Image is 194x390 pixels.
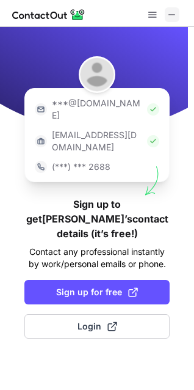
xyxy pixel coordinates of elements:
[52,97,142,122] p: ***@[DOMAIN_NAME]
[35,161,47,173] img: https://contactout.com/extension/app/static/media/login-phone-icon.bacfcb865e29de816d437549d7f4cb...
[12,7,85,22] img: ContactOut v5.3.10
[24,197,170,241] h1: Sign up to get [PERSON_NAME]’s contact details (it’s free!)
[77,320,117,333] span: Login
[24,280,170,304] button: Sign up for free
[52,129,142,153] p: [EMAIL_ADDRESS][DOMAIN_NAME]
[35,135,47,147] img: https://contactout.com/extension/app/static/media/login-work-icon.638a5007170bc45168077fde17b29a1...
[56,286,138,298] span: Sign up for free
[147,135,159,147] img: Check Icon
[79,56,115,93] img: Sara Zolinski
[35,103,47,116] img: https://contactout.com/extension/app/static/media/login-email-icon.f64bce713bb5cd1896fef81aa7b14a...
[147,103,159,116] img: Check Icon
[24,246,170,270] p: Contact any professional instantly by work/personal emails or phone.
[24,314,170,339] button: Login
